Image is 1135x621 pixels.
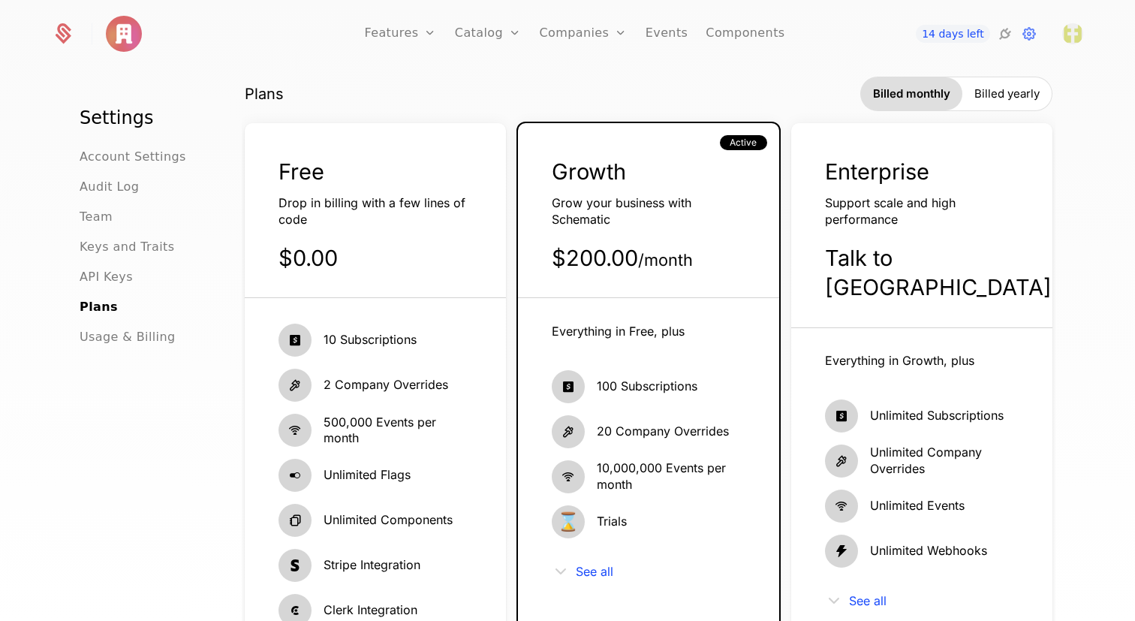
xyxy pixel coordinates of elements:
[80,328,176,346] a: Usage & Billing
[597,460,745,493] span: 10,000,000 Events per month
[245,84,284,104] span: Plans
[870,543,987,559] span: Unlimited Webhooks
[870,445,1019,477] span: Unlimited Company Overrides
[278,195,465,227] span: Drop in billing with a few lines of code
[80,238,174,256] a: Keys and Traits
[597,424,729,440] span: 20 Company Overrides
[106,16,142,52] img: eggz
[80,268,133,286] a: API Keys
[278,369,312,402] i: hammer
[324,557,420,574] span: Stripe Integration
[80,106,206,130] h1: Settings
[870,408,1004,424] span: Unlimited Subscriptions
[849,595,887,607] span: See all
[278,158,324,185] span: Free
[278,549,312,582] i: stripe
[825,245,1052,300] span: Talk to [GEOGRAPHIC_DATA]
[873,86,950,101] span: Billed monthly
[825,399,858,433] i: cashapp
[552,324,685,339] span: Everything in Free, plus
[1020,25,1038,43] a: Settings
[1062,23,1083,44] img: Alex Edward
[552,562,570,580] i: chevron-down
[870,498,965,514] span: Unlimited Events
[825,592,843,610] i: chevron-down
[825,195,956,227] span: Support scale and high performance
[80,298,118,316] a: Plans
[996,25,1014,43] a: Integrations
[278,245,338,271] span: $0.00
[324,512,453,529] span: Unlimited Components
[324,332,417,348] span: 10 Subscriptions
[324,377,448,393] span: 2 Company Overrides
[552,245,693,271] span: $200.00
[324,602,417,619] span: Clerk Integration
[552,195,691,227] span: Grow your business with Schematic
[825,535,858,568] i: thunder
[825,490,858,523] i: signal
[576,565,613,577] span: See all
[730,137,757,149] span: Active
[80,178,139,196] a: Audit Log
[278,414,312,447] i: signal
[80,208,113,226] a: Team
[324,415,472,447] span: 500,000 Events per month
[552,415,585,448] i: hammer
[278,459,312,492] i: boolean-on
[552,505,585,538] span: ⌛
[825,445,858,478] i: hammer
[552,370,585,403] i: cashapp
[916,25,989,43] a: 14 days left
[597,514,627,530] span: Trials
[825,158,929,185] span: Enterprise
[80,106,206,346] nav: Main
[278,324,312,357] i: cashapp
[552,158,626,185] span: Growth
[552,460,585,493] i: signal
[974,86,1040,101] span: Billed yearly
[324,467,411,484] span: Unlimited Flags
[80,148,186,166] a: Account Settings
[1062,23,1083,44] button: Open user button
[825,353,974,368] span: Everything in Growth, plus
[638,250,693,270] sub: / month
[278,504,312,537] i: chips
[597,378,697,395] span: 100 Subscriptions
